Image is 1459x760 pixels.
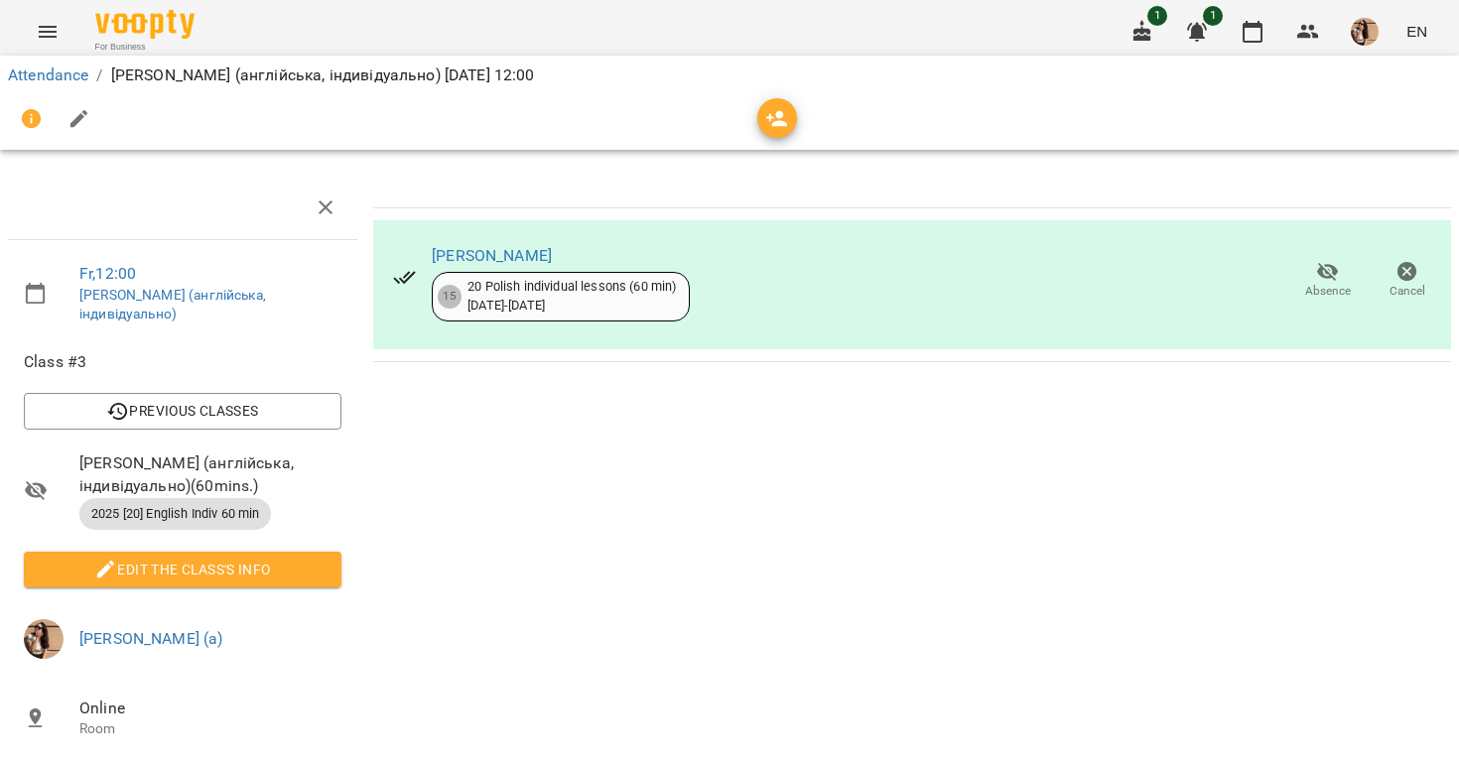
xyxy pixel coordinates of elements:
[467,278,676,315] div: 20 Polish individual lessons (60 min) [DATE] - [DATE]
[8,65,88,84] a: Attendance
[79,629,223,648] a: [PERSON_NAME] (а)
[1406,21,1427,42] span: EN
[111,63,535,87] p: [PERSON_NAME] (англійська, індивідуально) [DATE] 12:00
[79,719,341,739] p: Room
[24,350,341,374] span: Class #3
[24,393,341,429] button: Previous Classes
[79,697,341,720] span: Online
[1147,6,1167,26] span: 1
[79,264,136,283] a: Fr , 12:00
[95,41,195,54] span: For Business
[1398,13,1435,50] button: EN
[1368,253,1447,309] button: Cancel
[438,285,462,309] div: 15
[1351,18,1379,46] img: da26dbd3cedc0bbfae66c9bd16ef366e.jpeg
[1288,253,1368,309] button: Absence
[1203,6,1223,26] span: 1
[96,63,102,87] li: /
[95,10,195,39] img: Voopty Logo
[79,287,266,322] a: [PERSON_NAME] (англійська, індивідуально)
[432,246,552,265] a: [PERSON_NAME]
[40,399,326,423] span: Previous Classes
[79,451,341,498] span: [PERSON_NAME] (англійська, індивідуально) ( 60 mins. )
[24,619,64,659] img: da26dbd3cedc0bbfae66c9bd16ef366e.jpeg
[24,552,341,587] button: Edit the class's Info
[1390,283,1425,300] span: Cancel
[40,558,326,581] span: Edit the class's Info
[24,8,71,56] button: Menu
[79,505,271,523] span: 2025 [20] English Indiv 60 min
[1305,283,1351,300] span: Absence
[8,63,1451,87] nav: breadcrumb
